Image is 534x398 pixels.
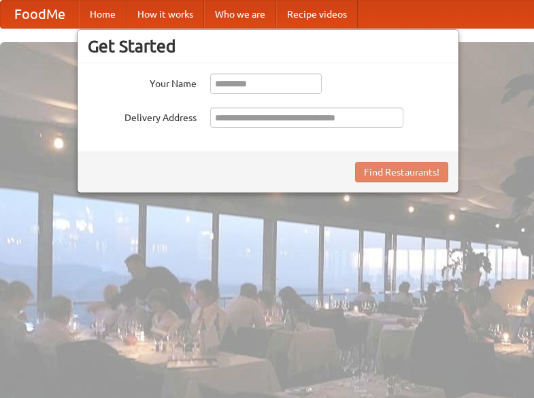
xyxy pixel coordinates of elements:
[127,1,204,28] a: How it works
[79,1,127,28] a: Home
[88,73,197,90] label: Your Name
[355,162,448,182] button: Find Restaurants!
[276,1,358,28] a: Recipe videos
[1,1,79,28] a: FoodMe
[88,36,448,56] h3: Get Started
[88,107,197,125] label: Delivery Address
[204,1,276,28] a: Who we are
